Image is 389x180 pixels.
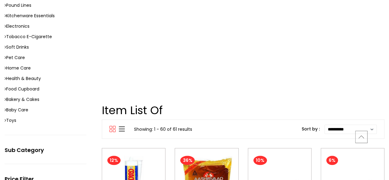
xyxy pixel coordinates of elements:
[253,156,267,165] span: 10%
[326,156,338,165] span: 6%
[5,147,86,153] h4: Sub Category
[5,2,86,9] a: Pound Lines
[5,106,86,114] a: Baby Care
[5,64,86,72] a: Home Care
[5,54,86,61] a: Pet Care
[5,43,86,51] a: Soft Drinks
[134,126,192,133] p: Showing: 1 - 60 of 61 results
[302,125,320,133] label: Sort by :
[5,85,86,93] a: Food Cupboard
[5,75,86,82] a: Health & Beauty
[107,156,121,165] span: 12%
[102,104,384,117] h1: Item List Of
[5,22,86,30] a: Electronics
[5,12,86,19] a: Kitchenware Essentials
[5,117,86,124] a: Toys
[5,33,86,40] a: Tobacco E-Cigarette
[5,96,86,103] a: Bakery & Cakes
[180,156,195,165] span: 36%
